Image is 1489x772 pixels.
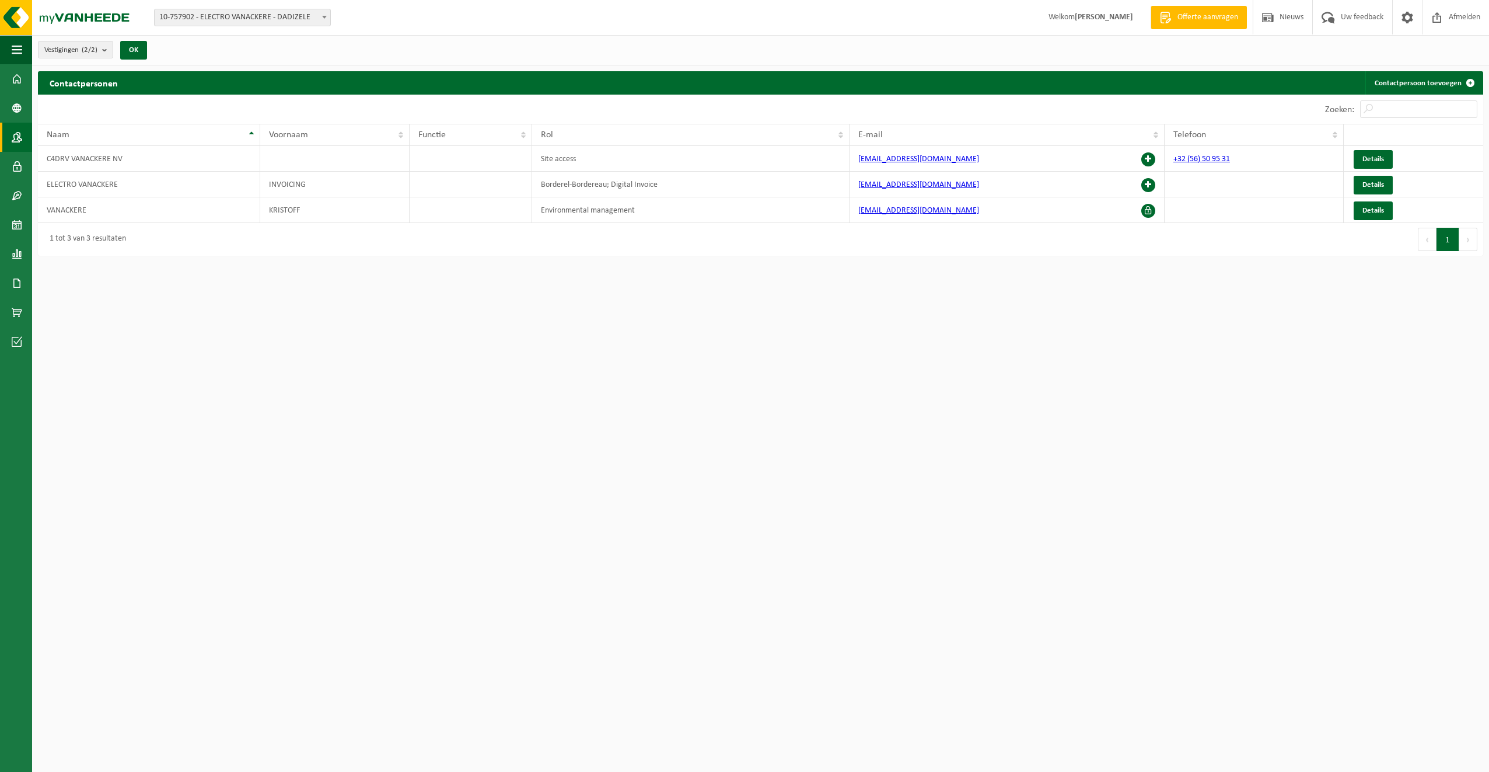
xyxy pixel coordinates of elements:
[260,197,410,223] td: KRISTOFF
[858,155,979,164] a: [EMAIL_ADDRESS][DOMAIN_NAME]
[154,9,331,26] span: 10-757902 - ELECTRO VANACKERE - DADIZELE
[260,172,410,197] td: INVOICING
[1365,71,1482,95] a: Contactpersoon toevoegen
[1173,130,1206,140] span: Telefoon
[1436,228,1459,251] button: 1
[38,41,113,58] button: Vestigingen(2/2)
[1325,105,1354,114] label: Zoeken:
[269,130,308,140] span: Voornaam
[858,130,883,140] span: E-mail
[120,41,147,60] button: OK
[44,41,97,59] span: Vestigingen
[1075,13,1133,22] strong: [PERSON_NAME]
[1354,176,1393,194] a: Details
[38,146,260,172] td: C4DRV VANACKERE NV
[532,197,850,223] td: Environmental management
[1362,207,1384,214] span: Details
[1459,228,1477,251] button: Next
[1173,155,1230,164] a: +32 (56) 50 95 31
[47,130,69,140] span: Naam
[82,46,97,54] count: (2/2)
[1354,201,1393,220] a: Details
[1362,181,1384,189] span: Details
[44,229,126,250] div: 1 tot 3 van 3 resultaten
[858,180,979,189] a: [EMAIL_ADDRESS][DOMAIN_NAME]
[532,146,850,172] td: Site access
[532,172,850,197] td: Borderel-Bordereau; Digital Invoice
[38,172,260,197] td: ELECTRO VANACKERE
[1151,6,1247,29] a: Offerte aanvragen
[541,130,553,140] span: Rol
[38,197,260,223] td: VANACKERE
[1362,155,1384,163] span: Details
[38,71,130,94] h2: Contactpersonen
[1175,12,1241,23] span: Offerte aanvragen
[418,130,446,140] span: Functie
[1354,150,1393,169] a: Details
[1418,228,1436,251] button: Previous
[858,206,979,215] a: [EMAIL_ADDRESS][DOMAIN_NAME]
[155,9,330,26] span: 10-757902 - ELECTRO VANACKERE - DADIZELE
